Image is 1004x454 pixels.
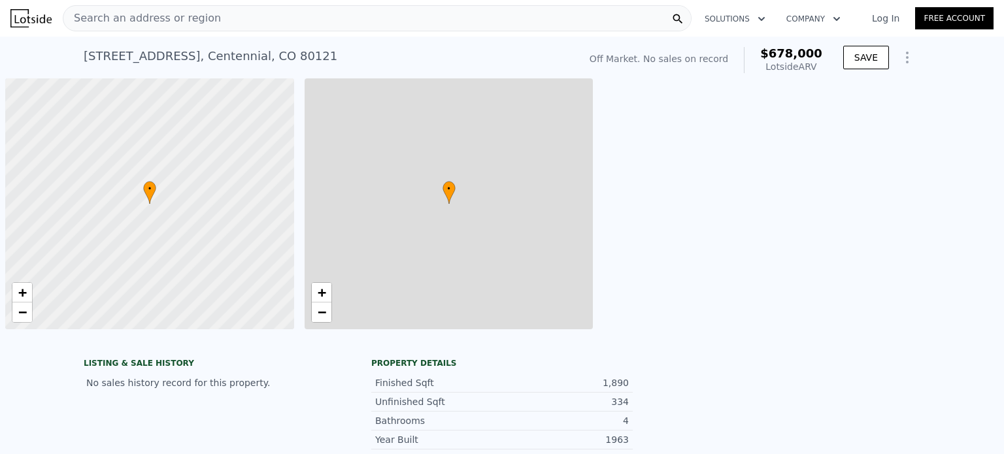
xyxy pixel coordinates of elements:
[375,414,502,427] div: Bathrooms
[502,376,629,389] div: 1,890
[18,284,27,300] span: +
[12,302,32,322] a: Zoom out
[856,12,915,25] a: Log In
[590,52,728,65] div: Off Market. No sales on record
[375,376,502,389] div: Finished Sqft
[502,395,629,408] div: 334
[143,183,156,195] span: •
[84,371,345,395] div: No sales history record for this property.
[84,358,345,371] div: LISTING & SALE HISTORY
[375,395,502,408] div: Unfinished Sqft
[10,9,52,27] img: Lotside
[143,181,156,204] div: •
[760,60,822,73] div: Lotside ARV
[760,46,822,60] span: $678,000
[694,7,776,31] button: Solutions
[84,47,337,65] div: [STREET_ADDRESS] , Centennial , CO 80121
[375,433,502,446] div: Year Built
[502,414,629,427] div: 4
[312,302,331,322] a: Zoom out
[317,284,326,300] span: +
[63,10,221,26] span: Search an address or region
[317,304,326,320] span: −
[443,183,456,195] span: •
[894,44,920,71] button: Show Options
[12,283,32,302] a: Zoom in
[312,283,331,302] a: Zoom in
[371,358,633,368] div: Property details
[443,181,456,204] div: •
[18,304,27,320] span: −
[502,433,629,446] div: 1963
[915,7,994,29] a: Free Account
[776,7,851,31] button: Company
[843,46,889,69] button: SAVE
